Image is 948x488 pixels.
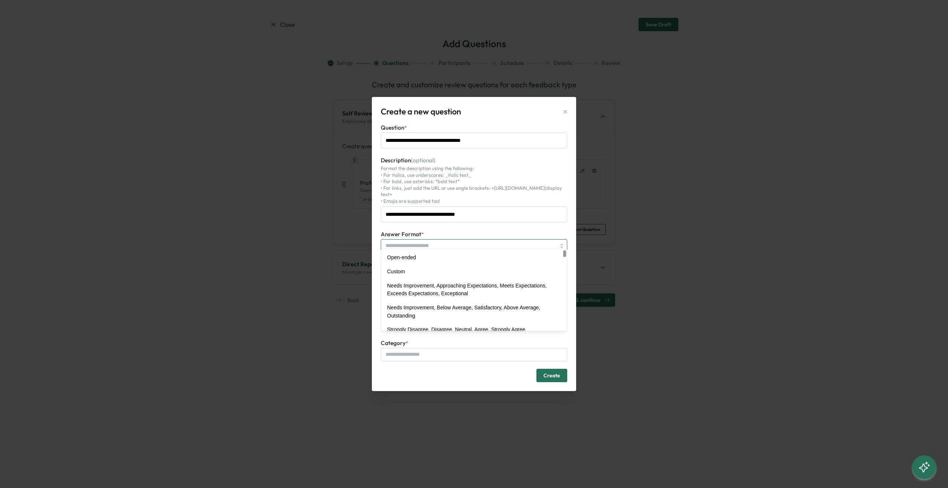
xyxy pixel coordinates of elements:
span: (optional) [411,157,435,164]
span: Format the description using the following: • For italics, use underscores: _italic text_ • For b... [381,165,562,204]
div: Needs Improvement, Approaching Expectations, Meets Expectations, Exceeds Expectations, Exceptional [383,279,565,301]
span: Description [381,157,435,164]
button: Create [536,369,567,382]
div: Open-ended [383,251,565,265]
span: Answer Format [381,231,421,238]
span: Category [381,339,406,347]
div: Needs Improvement, Below Average, Satisfactory, Above Average, Outstanding [383,301,565,323]
div: Custom [383,265,565,279]
div: Strongly Disagree, Disagree, Neutral, Agree, Strongly Agree [383,323,565,337]
span: Create [543,369,560,382]
span: Question [381,124,404,131]
p: Create a new question [381,106,461,117]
